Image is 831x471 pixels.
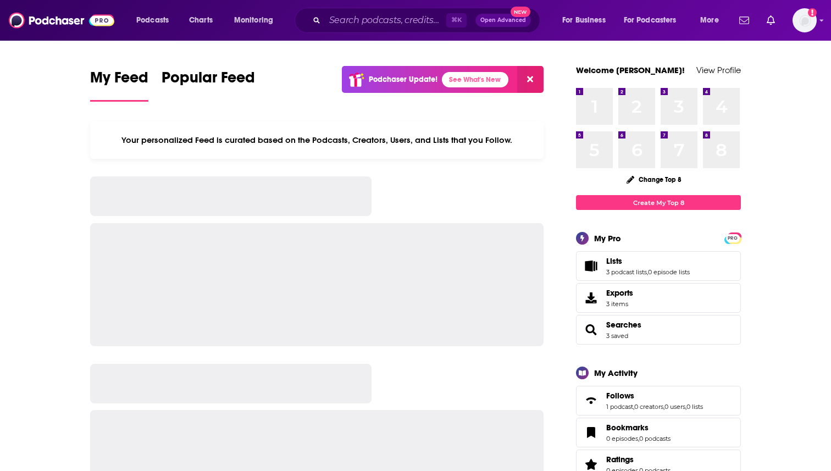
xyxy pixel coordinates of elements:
[580,322,602,337] a: Searches
[696,65,741,75] a: View Profile
[606,423,671,433] a: Bookmarks
[182,12,219,29] a: Charts
[594,233,621,243] div: My Pro
[576,251,741,281] span: Lists
[606,435,638,442] a: 0 episodes
[576,386,741,415] span: Follows
[576,283,741,313] a: Exports
[162,68,255,93] span: Popular Feed
[606,288,633,298] span: Exports
[136,13,169,28] span: Podcasts
[685,403,686,411] span: ,
[693,12,733,29] button: open menu
[606,423,649,433] span: Bookmarks
[555,12,619,29] button: open menu
[664,403,685,411] a: 0 users
[606,256,622,266] span: Lists
[634,403,663,411] a: 0 creators
[594,368,638,378] div: My Activity
[606,268,647,276] a: 3 podcast lists
[606,391,703,401] a: Follows
[606,455,634,464] span: Ratings
[793,8,817,32] button: Show profile menu
[663,403,664,411] span: ,
[576,65,685,75] a: Welcome [PERSON_NAME]!
[442,72,508,87] a: See What's New
[606,403,633,411] a: 1 podcast
[808,8,817,17] svg: Add a profile image
[576,195,741,210] a: Create My Top 8
[606,300,633,308] span: 3 items
[726,234,739,242] a: PRO
[9,10,114,31] img: Podchaser - Follow, Share and Rate Podcasts
[686,403,703,411] a: 0 lists
[647,268,648,276] span: ,
[580,290,602,306] span: Exports
[129,12,183,29] button: open menu
[446,13,467,27] span: ⌘ K
[617,12,693,29] button: open menu
[606,455,671,464] a: Ratings
[726,234,739,242] span: PRO
[638,435,639,442] span: ,
[639,435,671,442] a: 0 podcasts
[562,13,606,28] span: For Business
[480,18,526,23] span: Open Advanced
[624,13,677,28] span: For Podcasters
[620,173,688,186] button: Change Top 8
[633,403,634,411] span: ,
[606,256,690,266] a: Lists
[606,332,628,340] a: 3 saved
[576,315,741,345] span: Searches
[226,12,287,29] button: open menu
[606,320,641,330] a: Searches
[162,68,255,102] a: Popular Feed
[90,121,544,159] div: Your personalized Feed is curated based on the Podcasts, Creators, Users, and Lists that you Follow.
[305,8,551,33] div: Search podcasts, credits, & more...
[511,7,530,17] span: New
[90,68,148,93] span: My Feed
[475,14,531,27] button: Open AdvancedNew
[762,11,779,30] a: Show notifications dropdown
[700,13,719,28] span: More
[576,418,741,447] span: Bookmarks
[648,268,690,276] a: 0 episode lists
[735,11,754,30] a: Show notifications dropdown
[606,391,634,401] span: Follows
[234,13,273,28] span: Monitoring
[189,13,213,28] span: Charts
[325,12,446,29] input: Search podcasts, credits, & more...
[793,8,817,32] span: Logged in as oliviaschaefers
[369,75,437,84] p: Podchaser Update!
[90,68,148,102] a: My Feed
[580,258,602,274] a: Lists
[580,393,602,408] a: Follows
[793,8,817,32] img: User Profile
[580,425,602,440] a: Bookmarks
